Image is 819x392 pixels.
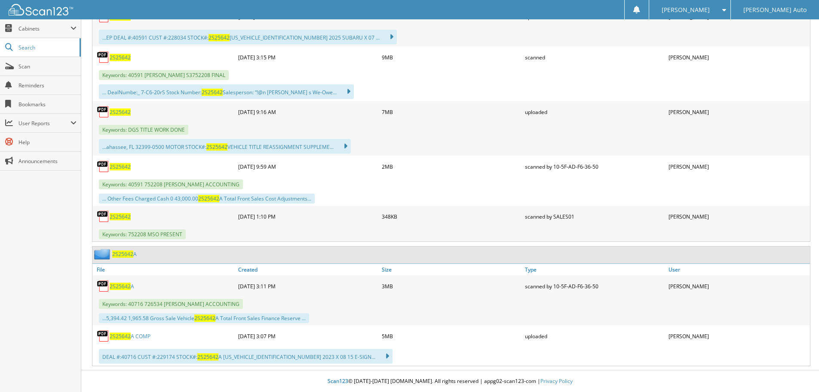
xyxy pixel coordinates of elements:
[380,208,523,225] div: 348KB
[110,213,131,220] a: 2S25642
[18,101,77,108] span: Bookmarks
[666,327,810,345] div: [PERSON_NAME]
[540,377,573,385] a: Privacy Policy
[198,195,219,202] span: 2S25642
[112,250,133,258] span: 2S25642
[328,377,348,385] span: Scan123
[380,264,523,275] a: Size
[666,264,810,275] a: User
[9,4,73,15] img: scan123-logo-white.svg
[194,315,215,322] span: 2S25642
[110,108,131,116] a: 2S25642
[110,333,150,340] a: 2S25642A COMP
[99,229,186,239] span: Keywords: 752208 MSO PRESENT
[236,158,380,175] div: [DATE] 9:59 AM
[18,120,71,127] span: User Reports
[97,51,110,64] img: PDF.png
[18,139,77,146] span: Help
[380,158,523,175] div: 2MB
[110,163,131,170] a: 2S25642
[97,280,110,293] img: PDF.png
[523,103,666,120] div: uploaded
[18,82,77,89] span: Reminders
[97,210,110,223] img: PDF.png
[523,278,666,295] div: scanned by 10-5F-AD-F6-36-50
[18,157,77,165] span: Announcements
[666,49,810,66] div: [PERSON_NAME]
[236,264,380,275] a: Created
[97,160,110,173] img: PDF.png
[380,327,523,345] div: 5MB
[81,371,819,392] div: © [DATE]-[DATE] [DOMAIN_NAME]. All rights reserved | appg02-scan123-com |
[18,25,71,32] span: Cabinets
[97,105,110,118] img: PDF.png
[99,179,243,189] span: Keywords: 40591 752208 [PERSON_NAME] ACCOUNTING
[523,158,666,175] div: scanned by 10-5F-AD-F6-36-50
[666,158,810,175] div: [PERSON_NAME]
[236,278,380,295] div: [DATE] 3:11 PM
[99,313,309,323] div: ...5,394.42 1,965.58 Gross Sale Vehicle A Total Front Sales Finance Reserve ...
[99,30,397,44] div: ...EP DEAL #:40591 CUST #:228034 STOCK#: [US_VEHICLE_IDENTIFICATION_NUMBER] 2025 SUBARU X 07 ...
[110,54,131,61] a: 2S25642
[94,249,112,259] img: folder2.png
[206,143,227,151] span: 2S25642
[99,349,393,364] div: DEAL #:40716 CUST #:229174 STOCK#: A [US_VEHICLE_IDENTIFICATION_NUMBER] 2023 X 08 15 E-SIGN...
[523,208,666,225] div: scanned by SALES01
[236,103,380,120] div: [DATE] 9:16 AM
[523,49,666,66] div: scanned
[97,330,110,343] img: PDF.png
[112,250,137,258] a: 2S25642A
[197,353,218,361] span: 2S25642
[18,44,75,51] span: Search
[743,7,807,12] span: [PERSON_NAME] Auto
[236,49,380,66] div: [DATE] 3:15 PM
[380,278,523,295] div: 3MB
[523,264,666,275] a: Type
[18,63,77,70] span: Scan
[380,49,523,66] div: 9MB
[99,139,351,154] div: ...ahassee, FL 32399-0500 MOTOR STOCK#: VEHICLE TITLE REASSIGNMENT SUPPLEME...
[99,194,315,204] div: ... Other Fees Charged Cash 0 43,000.00 A Total Front Sales Cost Adjustments...
[666,103,810,120] div: [PERSON_NAME]
[666,208,810,225] div: [PERSON_NAME]
[236,327,380,345] div: [DATE] 3:07 PM
[99,70,229,80] span: Keywords: 40591 [PERSON_NAME] S3752208 FINAL
[99,299,243,309] span: Keywords: 40716 726534 [PERSON_NAME] ACCOUNTING
[110,333,131,340] span: 2S25642
[776,351,819,392] iframe: Chat Widget
[666,278,810,295] div: [PERSON_NAME]
[99,84,354,99] div: ... DealNumbe:_ 7-C6-20rS Stock Number: Salesperson: “!@n [PERSON_NAME] s We-Owe...
[92,264,236,275] a: File
[99,125,188,135] span: Keywords: DGS TITLE WORK DONE
[110,283,131,290] span: 2S25642
[380,103,523,120] div: 7MB
[236,208,380,225] div: [DATE] 1:10 PM
[523,327,666,345] div: uploaded
[209,34,230,41] span: 2S25642
[110,283,134,290] a: 2S25642A
[202,89,223,96] span: 2S25642
[662,7,710,12] span: [PERSON_NAME]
